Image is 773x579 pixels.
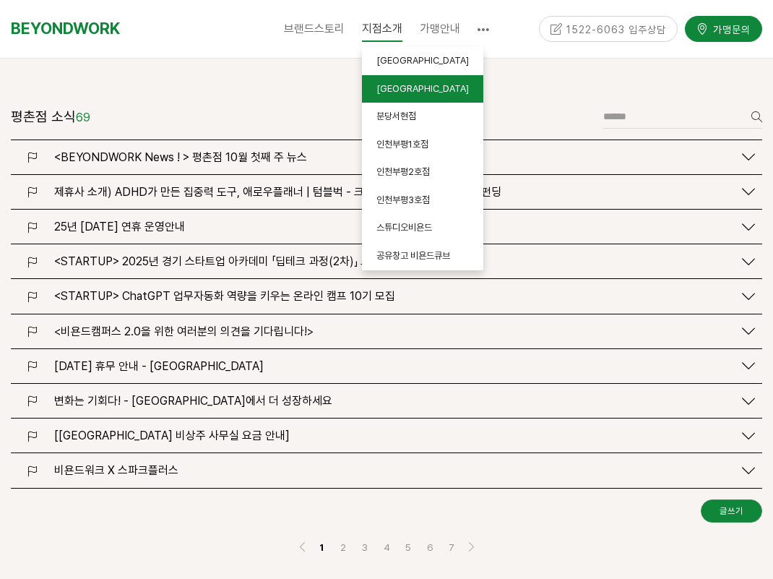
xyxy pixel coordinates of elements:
a: [GEOGRAPHIC_DATA] [362,47,483,75]
span: 스튜디오비욘드 [376,222,432,233]
em: 69 [76,111,90,124]
span: 공유창고 비욘드큐브 [376,250,450,261]
span: 인천부평3호점 [376,194,430,205]
span: 인천부평2호점 [376,166,430,177]
span: [[GEOGRAPHIC_DATA] 비상주 사무실 요금 안내] [54,429,290,442]
a: 가맹문의 [685,16,762,41]
a: 지점소개 [353,11,411,47]
a: 4 [378,539,395,556]
span: 인천부평1호점 [376,139,428,150]
span: [DATE] 휴무 안내 - [GEOGRAPHIC_DATA] [54,359,264,373]
span: <비욘드캠퍼스 2.0을 위한 여러분의 의견을 기다립니다!> [54,325,314,338]
a: 공유창고 비욘드큐브 [362,242,483,270]
span: 가맹문의 [709,22,751,36]
a: [GEOGRAPHIC_DATA] [362,75,483,103]
span: 25년 [DATE] 연휴 운영안내 [54,220,185,233]
span: 비욘드워크 X 스파크플러스 [54,463,178,477]
a: 글쓰기 [701,499,762,523]
span: 지점소개 [362,17,402,42]
a: 3 [356,539,373,556]
span: [GEOGRAPHIC_DATA] [376,83,469,94]
a: 스튜디오비욘드 [362,214,483,242]
a: 분당서현점 [362,103,483,131]
a: 인천부평2호점 [362,158,483,186]
a: 인천부평3호점 [362,186,483,215]
span: 분당서현점 [376,111,416,121]
span: <BEYONDWORK News ! > 평촌점 10월 첫째 주 뉴스 [54,150,307,164]
a: 가맹안내 [411,11,469,47]
a: 5 [400,539,417,556]
span: 가맹안내 [420,22,460,35]
a: 7 [443,539,460,556]
a: BEYONDWORK [11,15,120,42]
span: <STARTUP> 2025년 경기 스타트업 아카데미 「딥테크 과정(2차)」 교육생 모집 공고 [54,254,437,268]
span: 변화는 기회다! - [GEOGRAPHIC_DATA]에서 더 성장하세요 [54,394,332,408]
a: 2 [334,539,352,556]
a: 인천부평1호점 [362,131,483,159]
header: 평촌점 소식 [11,105,90,129]
span: 브랜드스토리 [284,22,345,35]
a: 1 [313,539,330,556]
span: 제휴사 소개) ADHD가 만든 집중력 도구, 애로우플래너 | 텀블벅 - 크리에이터를 위한 크라우드펀딩 [54,185,501,199]
span: [GEOGRAPHIC_DATA] [376,55,469,66]
a: 6 [421,539,439,556]
span: <STARTUP> ChatGPT 업무자동화 역량을 키우는 온라인 캠프 10기 모집 [54,289,395,303]
a: 브랜드스토리 [275,11,353,47]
